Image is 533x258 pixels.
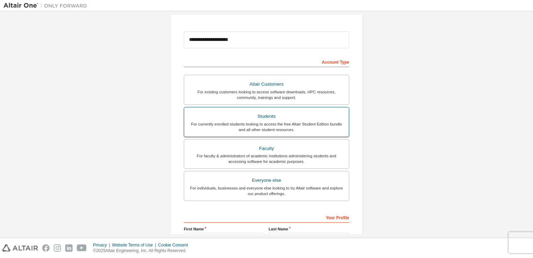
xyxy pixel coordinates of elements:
[269,226,349,232] label: Last Name
[2,244,38,252] img: altair_logo.svg
[184,212,349,223] div: Your Profile
[42,244,50,252] img: facebook.svg
[188,144,345,153] div: Faculty
[184,56,349,67] div: Account Type
[77,244,87,252] img: youtube.svg
[158,242,192,248] div: Cookie Consent
[188,112,345,121] div: Students
[93,248,192,254] p: © 2025 Altair Engineering, Inc. All Rights Reserved.
[188,185,345,196] div: For individuals, businesses and everyone else looking to try Altair software and explore our prod...
[65,244,73,252] img: linkedin.svg
[184,226,264,232] label: First Name
[188,153,345,164] div: For faculty & administrators of academic institutions administering students and accessing softwa...
[93,242,112,248] div: Privacy
[112,242,158,248] div: Website Terms of Use
[54,244,61,252] img: instagram.svg
[188,89,345,100] div: For existing customers looking to access software downloads, HPC resources, community, trainings ...
[188,79,345,89] div: Altair Customers
[188,121,345,132] div: For currently enrolled students looking to access the free Altair Student Edition bundle and all ...
[188,175,345,185] div: Everyone else
[3,2,91,9] img: Altair One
